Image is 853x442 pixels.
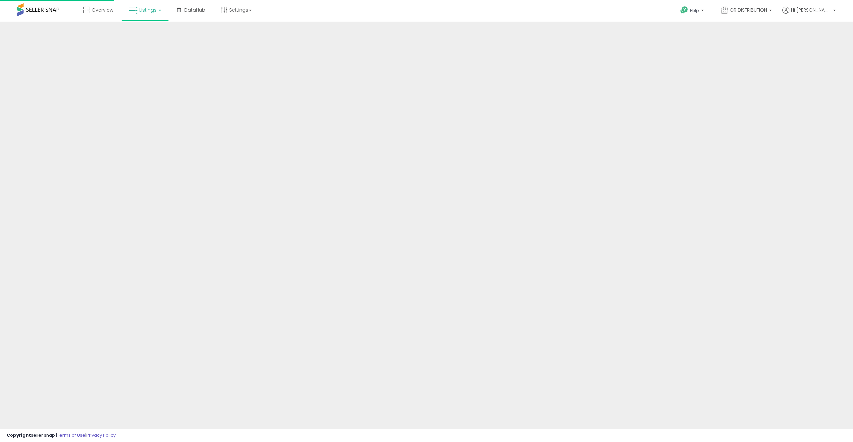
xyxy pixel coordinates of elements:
[791,7,831,13] span: Hi [PERSON_NAME]
[184,7,205,13] span: DataHub
[782,7,836,22] a: Hi [PERSON_NAME]
[92,7,113,13] span: Overview
[690,8,699,13] span: Help
[139,7,157,13] span: Listings
[680,6,688,14] i: Get Help
[675,1,710,22] a: Help
[730,7,767,13] span: OR DISTRIBUTION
